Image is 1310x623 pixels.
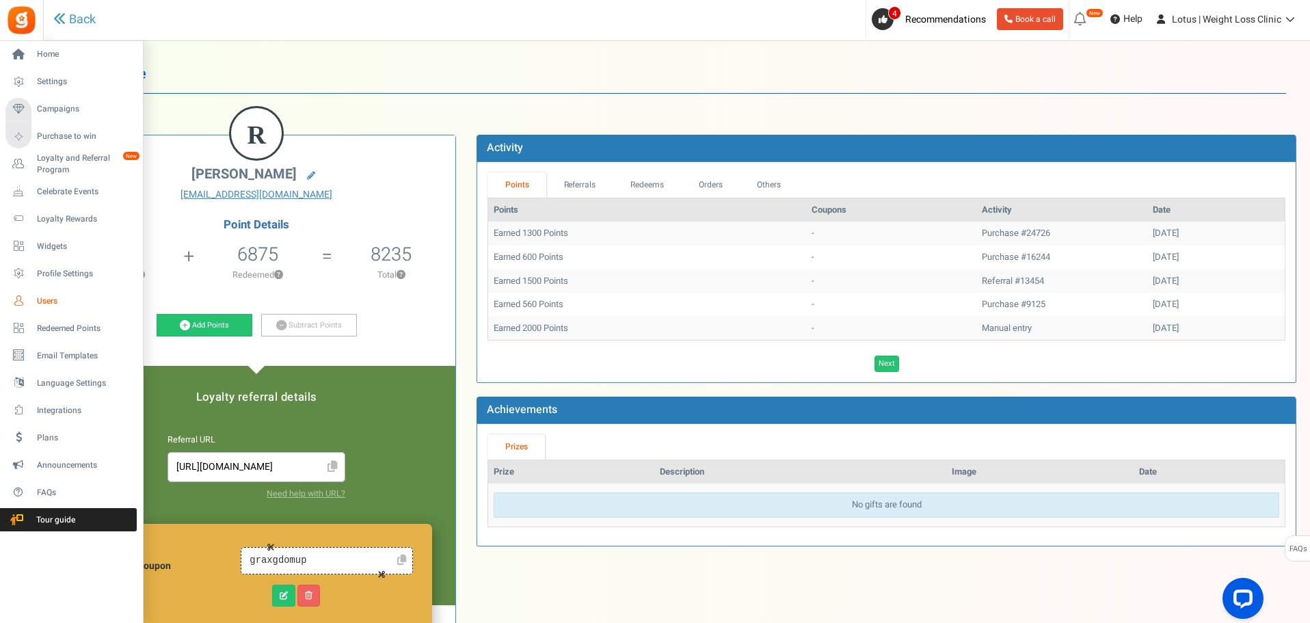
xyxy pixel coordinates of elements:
[5,125,137,148] a: Purchase to win
[122,151,140,161] em: New
[1120,12,1142,26] span: Help
[488,222,806,246] td: Earned 1300 Points
[5,344,137,367] a: Email Templates
[37,153,137,176] span: Loyalty and Referral Program
[5,207,137,230] a: Loyalty Rewards
[68,188,445,202] a: [EMAIL_ADDRESS][DOMAIN_NAME]
[681,172,740,198] a: Orders
[71,391,442,403] h5: Loyalty referral details
[5,180,137,203] a: Celebrate Events
[740,172,799,198] a: Others
[37,213,133,225] span: Loyalty Rewards
[67,55,1286,94] h1: User Profile
[37,377,133,389] span: Language Settings
[976,222,1147,246] td: Purchase #24726
[982,321,1032,334] span: Manual entry
[321,455,343,479] span: Click to Copy
[488,246,806,269] td: Earned 600 Points
[1153,251,1279,264] div: [DATE]
[997,8,1063,30] a: Book a call
[6,5,37,36] img: Gratisfaction
[494,492,1279,518] div: No gifts are found
[946,460,1134,484] th: Image
[5,481,137,504] a: FAQs
[1105,8,1148,30] a: Help
[196,269,320,281] p: Redeemed
[231,108,282,161] figcaption: R
[37,49,133,60] span: Home
[613,172,682,198] a: Redeems
[872,8,991,30] a: 4 Recommendations
[5,317,137,340] a: Redeemed Points
[487,434,545,460] a: Prizes
[5,453,137,477] a: Announcements
[5,289,137,313] a: Users
[1153,298,1279,311] div: [DATE]
[37,131,133,142] span: Purchase to win
[37,268,133,280] span: Profile Settings
[5,43,137,66] a: Home
[1086,8,1104,18] em: New
[37,76,133,88] span: Settings
[37,186,133,198] span: Celebrate Events
[905,12,986,27] span: Recommendations
[37,350,133,362] span: Email Templates
[261,314,357,337] a: Subtract Points
[5,399,137,422] a: Integrations
[37,323,133,334] span: Redeemed Points
[1153,227,1279,240] div: [DATE]
[1289,536,1307,562] span: FAQs
[806,222,976,246] td: -
[488,293,806,317] td: Earned 560 Points
[397,271,405,280] button: ?
[5,426,137,449] a: Plans
[6,514,102,526] span: Tour guide
[976,198,1147,222] th: Activity
[5,98,137,121] a: Campaigns
[976,246,1147,269] td: Purchase #16244
[274,271,283,280] button: ?
[654,460,946,484] th: Description
[488,269,806,293] td: Earned 1500 Points
[976,269,1147,293] td: Referral #13454
[488,198,806,222] th: Points
[546,172,613,198] a: Referrals
[1147,198,1285,222] th: Date
[37,103,133,115] span: Campaigns
[37,241,133,252] span: Widgets
[37,405,133,416] span: Integrations
[874,356,899,372] a: Next
[1172,12,1281,27] span: Lotus | Weight Loss Clinic
[392,550,411,572] a: Click to Copy
[37,295,133,307] span: Users
[157,314,252,337] a: Add Points
[488,317,806,341] td: Earned 2000 Points
[488,460,654,484] th: Prize
[334,269,449,281] p: Total
[191,164,297,184] span: [PERSON_NAME]
[1153,275,1279,288] div: [DATE]
[57,219,455,231] h4: Point Details
[267,488,345,500] a: Need help with URL?
[888,6,901,20] span: 4
[806,246,976,269] td: -
[37,487,133,499] span: FAQs
[806,317,976,341] td: -
[168,436,345,445] h6: Referral URL
[1153,322,1279,335] div: [DATE]
[37,460,133,471] span: Announcements
[806,198,976,222] th: Coupons
[5,371,137,395] a: Language Settings
[237,244,278,265] h5: 6875
[5,153,137,176] a: Loyalty and Referral Program New
[1134,460,1285,484] th: Date
[100,550,241,571] h6: Loyalty Referral Coupon
[806,269,976,293] td: -
[371,244,412,265] h5: 8235
[487,401,557,418] b: Achievements
[976,293,1147,317] td: Purchase #9125
[5,262,137,285] a: Profile Settings
[806,293,976,317] td: -
[487,172,546,198] a: Points
[5,70,137,94] a: Settings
